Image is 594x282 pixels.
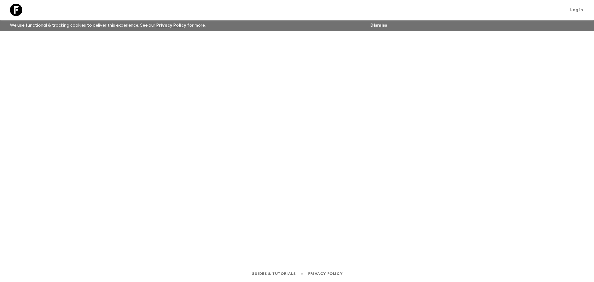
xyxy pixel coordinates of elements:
a: Privacy Policy [156,23,186,28]
button: Dismiss [369,21,389,30]
p: We use functional & tracking cookies to deliver this experience. See our for more. [7,20,208,31]
a: Log in [567,6,587,14]
a: Privacy Policy [308,270,342,277]
a: Guides & Tutorials [252,270,296,277]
